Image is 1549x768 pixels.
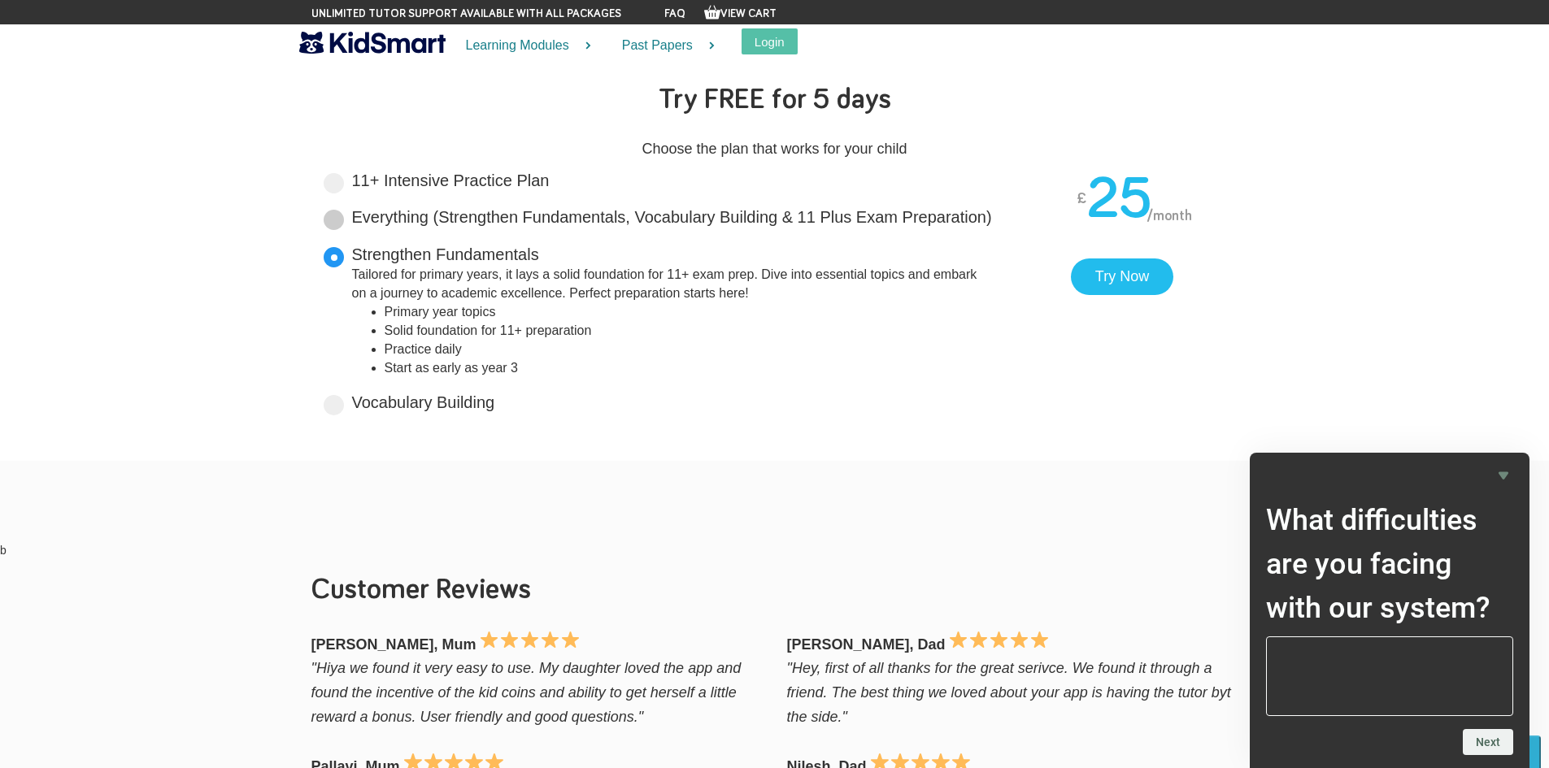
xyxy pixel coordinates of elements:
[352,391,495,414] label: Vocabulary Building
[352,169,550,193] label: 11+ Intensive Practice Plan
[311,575,1238,607] h2: Customer Reviews
[1463,729,1513,755] button: Next question
[385,359,994,378] li: Start as early as year 3
[704,4,720,20] img: Your items in the shopping basket
[1077,184,1086,213] sup: £
[704,8,777,20] a: View Cart
[787,636,946,652] b: [PERSON_NAME], Dad
[385,322,994,341] li: Solid foundation for 11+ preparation
[1266,636,1513,716] textarea: What difficulties are you facing with our system?
[352,266,994,303] div: Tailored for primary years, it lays a solid foundation for 11+ exam prep. Dive into essential top...
[311,636,476,652] b: [PERSON_NAME], Mum
[1086,171,1152,229] span: 25
[311,6,621,22] span: Unlimited tutor support available with all packages
[602,24,725,67] a: Past Papers
[1266,498,1513,630] h2: What difficulties are you facing with our system?
[1494,466,1513,485] button: Hide survey
[1147,209,1192,223] sub: /month
[787,660,1231,725] i: "Hey, first of all thanks for the great serivce. We found it through a friend. The best thing we ...
[311,137,1238,161] p: Choose the plan that works for your child
[385,341,994,359] li: Practice daily
[1266,466,1513,755] div: What difficulties are you facing with our system?
[1071,258,1173,296] a: Try Now
[352,243,994,378] label: Strengthen Fundamentals
[311,660,742,725] i: "Hiya we found it very easy to use. My daughter loved the app and found the incentive of the kid ...
[385,303,994,322] li: Primary year topics
[299,28,446,57] img: KidSmart logo
[664,8,685,20] a: FAQ
[352,206,992,229] label: Everything (Strengthen Fundamentals, Vocabulary Building & 11 Plus Exam Preparation)
[742,28,798,54] button: Login
[446,24,602,67] a: Learning Modules
[311,73,1238,128] h2: Try FREE for 5 days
